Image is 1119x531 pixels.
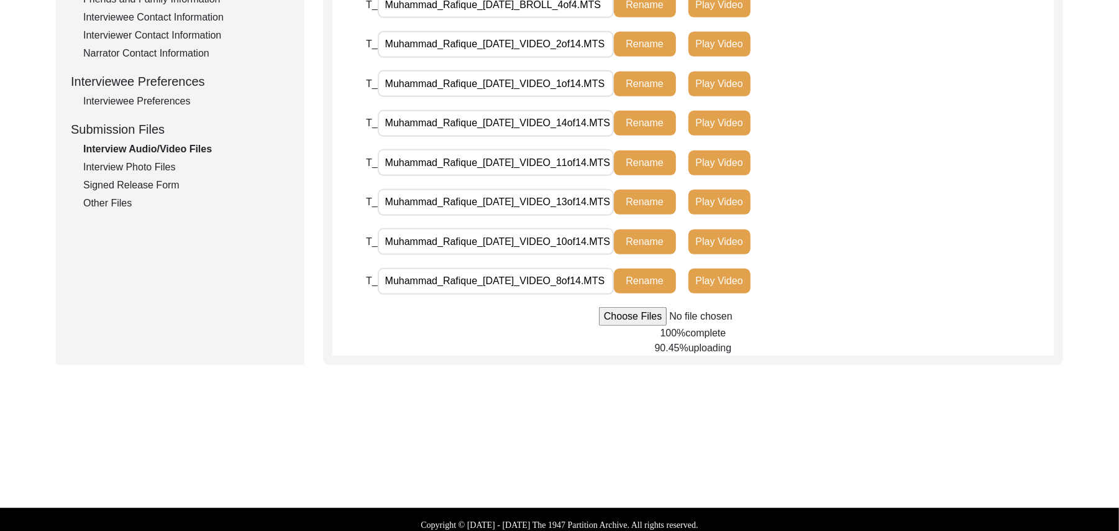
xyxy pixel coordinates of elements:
button: Play Video [688,150,751,175]
div: Interviewee Contact Information [83,10,290,25]
span: complete [686,328,726,338]
span: T_ [366,78,378,89]
button: Rename [614,229,676,254]
button: Rename [614,190,676,215]
span: uploading [688,343,731,353]
button: Rename [614,32,676,57]
button: Play Video [688,269,751,293]
div: Signed Release Form [83,178,290,193]
button: Play Video [688,72,751,96]
div: Interviewee Preferences [71,72,290,91]
span: 100% [660,328,686,338]
span: T_ [366,118,378,128]
div: Interview Audio/Video Files [83,142,290,157]
div: Submission Files [71,120,290,139]
button: Play Video [688,32,751,57]
span: T_ [366,236,378,247]
button: Rename [614,111,676,136]
button: Rename [614,269,676,293]
div: Interviewee Preferences [83,94,290,109]
span: T_ [366,157,378,168]
div: Narrator Contact Information [83,46,290,61]
span: T_ [366,275,378,286]
button: Rename [614,72,676,96]
button: Play Video [688,229,751,254]
div: Other Files [83,196,290,211]
span: T_ [366,39,378,49]
div: Interview Photo Files [83,160,290,175]
span: 90.45% [655,343,688,353]
button: Play Video [688,190,751,215]
button: Play Video [688,111,751,136]
span: T_ [366,196,378,207]
button: Rename [614,150,676,175]
div: Interviewer Contact Information [83,28,290,43]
